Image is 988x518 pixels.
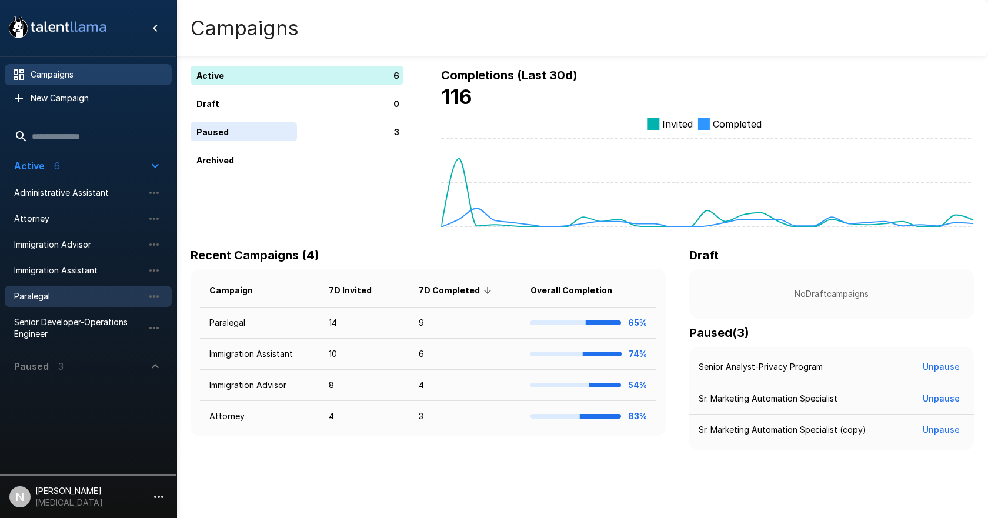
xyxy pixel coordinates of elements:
[409,401,520,432] td: 3
[530,283,627,298] span: Overall Completion
[393,98,399,110] p: 0
[319,370,409,401] td: 8
[200,308,319,339] td: Paralegal
[191,16,299,41] h4: Campaigns
[329,283,387,298] span: 7D Invited
[699,361,823,373] p: Senior Analyst-Privacy Program
[394,126,399,138] p: 3
[628,318,647,327] b: 65%
[409,308,520,339] td: 9
[200,339,319,370] td: Immigration Assistant
[419,283,495,298] span: 7D Completed
[918,356,964,378] button: Unpause
[319,339,409,370] td: 10
[699,424,866,436] p: Sr. Marketing Automation Specialist (copy)
[699,393,837,405] p: Sr. Marketing Automation Specialist
[191,248,319,262] b: Recent Campaigns (4)
[441,85,472,109] b: 116
[209,283,268,298] span: Campaign
[319,401,409,432] td: 4
[708,288,955,300] p: No Draft campaigns
[200,401,319,432] td: Attorney
[689,248,719,262] b: Draft
[409,370,520,401] td: 4
[918,388,964,410] button: Unpause
[319,308,409,339] td: 14
[629,349,647,359] b: 74%
[628,380,647,390] b: 54%
[689,326,749,340] b: Paused ( 3 )
[409,339,520,370] td: 6
[441,68,578,82] b: Completions (Last 30d)
[200,370,319,401] td: Immigration Advisor
[628,411,647,421] b: 83%
[393,69,399,82] p: 6
[918,419,964,441] button: Unpause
